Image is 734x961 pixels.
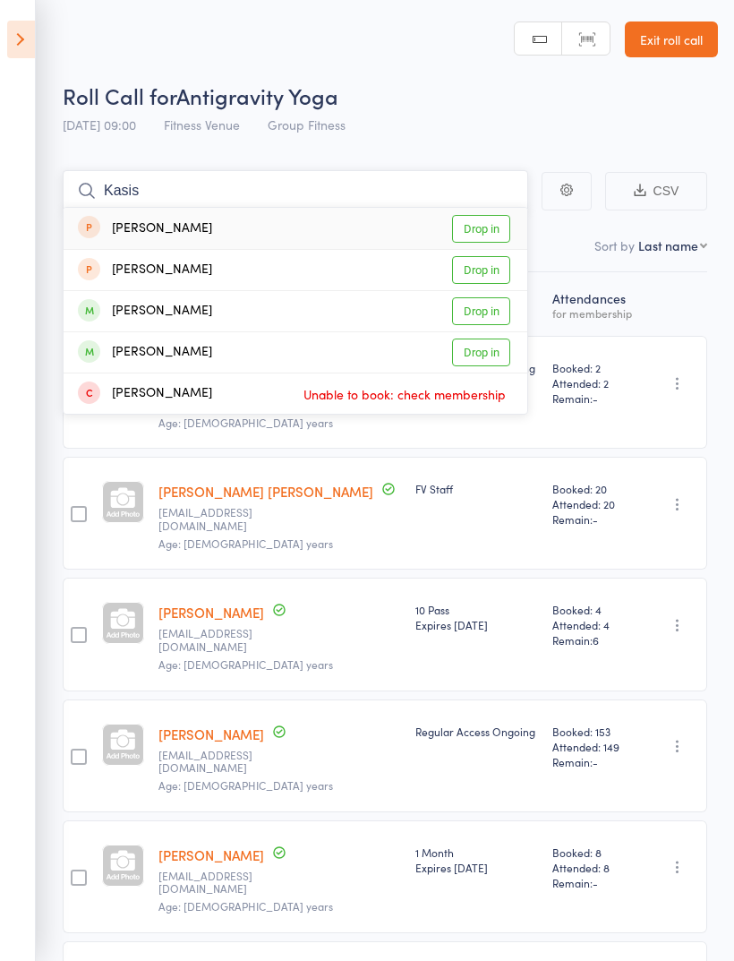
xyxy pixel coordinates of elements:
a: Exit roll call [625,21,718,57]
span: Fitness Venue [164,116,240,133]
a: Drop in [452,297,510,325]
span: Booked: 8 [552,845,634,860]
input: Search by name [63,170,528,211]
span: - [593,511,598,527]
div: [PERSON_NAME] [78,219,212,239]
span: Age: [DEMOGRAPHIC_DATA] years [158,415,333,430]
span: Age: [DEMOGRAPHIC_DATA] years [158,777,333,793]
span: Remain: [552,875,634,890]
span: - [593,754,598,769]
div: for membership [552,307,634,319]
span: - [593,875,598,890]
span: Attended: 2 [552,375,634,390]
div: 1 Month [415,845,538,875]
a: Drop in [452,256,510,284]
div: [PERSON_NAME] [78,301,212,322]
small: Donnakellyhair@gmail.com [158,749,275,775]
span: Age: [DEMOGRAPHIC_DATA] years [158,536,333,551]
a: [PERSON_NAME] [158,725,264,743]
span: Booked: 153 [552,724,634,739]
a: [PERSON_NAME] [158,603,264,622]
div: FV Staff [415,481,538,496]
a: [PERSON_NAME] [PERSON_NAME] [158,482,373,501]
span: Remain: [552,390,634,406]
span: Unable to book: check membership [299,381,510,408]
label: Sort by [594,236,635,254]
div: [PERSON_NAME] [78,383,212,404]
span: [DATE] 09:00 [63,116,136,133]
div: 10 Pass [415,602,538,632]
div: Expires [DATE] [415,860,538,875]
a: Drop in [452,339,510,366]
div: Atten­dances [545,280,641,328]
span: Antigravity Yoga [176,81,338,110]
small: Vanniaff98@gmail.com [158,506,275,532]
span: Age: [DEMOGRAPHIC_DATA] years [158,898,333,914]
div: [PERSON_NAME] [78,342,212,363]
span: Remain: [552,632,634,648]
a: [PERSON_NAME] [158,845,264,864]
span: Attended: 8 [552,860,634,875]
span: Attended: 4 [552,617,634,632]
a: Drop in [452,215,510,243]
button: CSV [605,172,707,210]
div: Expires [DATE] [415,617,538,632]
small: Office@oneworldmarketing.com.au [158,627,275,653]
span: Remain: [552,754,634,769]
span: Booked: 20 [552,481,634,496]
span: 6 [593,632,599,648]
span: Attended: 149 [552,739,634,754]
span: Attended: 20 [552,496,634,511]
div: Last name [638,236,698,254]
span: - [593,390,598,406]
div: Regular Access Ongoing [415,724,538,739]
small: Yentekockx@gmail.com [158,870,275,896]
div: [PERSON_NAME] [78,260,212,280]
span: Booked: 4 [552,602,634,617]
span: Age: [DEMOGRAPHIC_DATA] years [158,656,333,672]
span: Booked: 2 [552,360,634,375]
span: Remain: [552,511,634,527]
span: Group Fitness [268,116,346,133]
span: Roll Call for [63,81,176,110]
